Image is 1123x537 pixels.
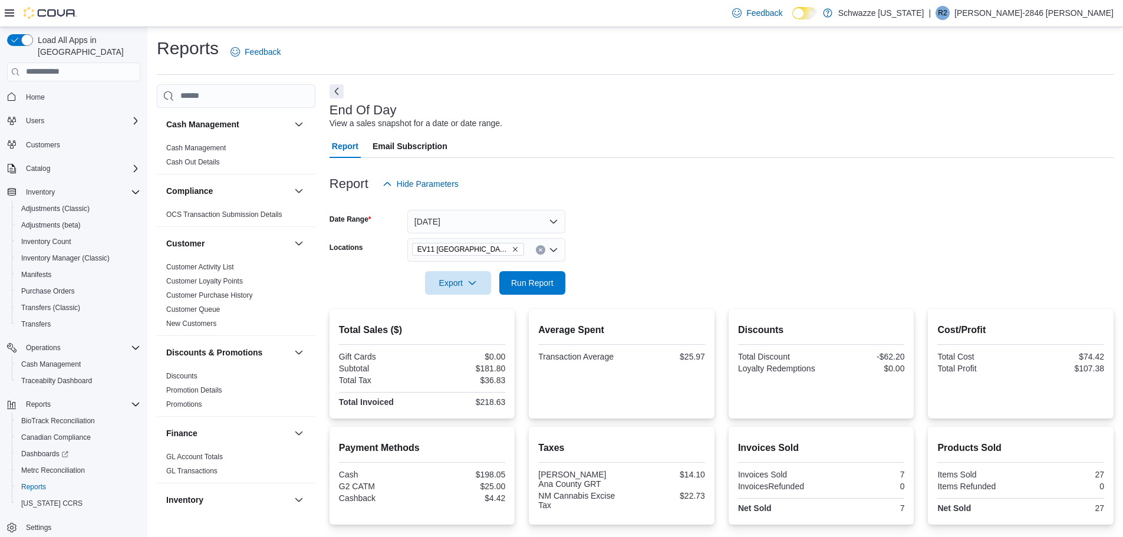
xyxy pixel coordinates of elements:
[12,217,145,233] button: Adjustments (beta)
[824,470,904,479] div: 7
[166,427,289,439] button: Finance
[166,452,223,462] span: GL Account Totals
[26,400,51,409] span: Reports
[378,172,463,196] button: Hide Parameters
[624,491,705,500] div: $22.73
[17,447,73,461] a: Dashboards
[339,323,506,337] h2: Total Sales ($)
[17,301,85,315] a: Transfers (Classic)
[928,6,931,20] p: |
[937,352,1018,361] div: Total Cost
[12,413,145,429] button: BioTrack Reconciliation
[21,416,95,426] span: BioTrack Reconciliation
[21,449,68,459] span: Dashboards
[21,397,55,411] button: Reports
[26,343,61,352] span: Operations
[166,467,218,475] a: GL Transactions
[17,202,94,216] a: Adjustments (Classic)
[21,220,81,230] span: Adjustments (beta)
[24,7,77,19] img: Cova
[21,499,83,508] span: [US_STATE] CCRS
[166,158,220,166] a: Cash Out Details
[166,400,202,408] a: Promotions
[166,305,220,314] a: Customer Queue
[2,136,145,153] button: Customers
[21,303,80,312] span: Transfers (Classic)
[538,441,705,455] h2: Taxes
[792,19,793,20] span: Dark Mode
[2,519,145,536] button: Settings
[17,480,140,494] span: Reports
[17,268,140,282] span: Manifests
[166,291,253,299] a: Customer Purchase History
[166,118,289,130] button: Cash Management
[1023,364,1104,373] div: $107.38
[339,470,420,479] div: Cash
[17,301,140,315] span: Transfers (Classic)
[21,185,60,199] button: Inventory
[838,6,924,20] p: Schwazze [US_STATE]
[330,177,368,191] h3: Report
[512,246,519,253] button: Remove EV11 Las Cruces South Valley from selection in this group
[166,466,218,476] span: GL Transactions
[424,482,505,491] div: $25.00
[330,103,397,117] h3: End Of Day
[21,90,140,104] span: Home
[12,462,145,479] button: Metrc Reconciliation
[21,360,81,369] span: Cash Management
[292,184,306,198] button: Compliance
[2,160,145,177] button: Catalog
[21,237,71,246] span: Inventory Count
[727,1,787,25] a: Feedback
[166,238,205,249] h3: Customer
[21,204,90,213] span: Adjustments (Classic)
[166,372,197,380] a: Discounts
[166,453,223,461] a: GL Account Totals
[166,319,216,328] a: New Customers
[17,251,140,265] span: Inventory Manager (Classic)
[166,118,239,130] h3: Cash Management
[292,117,306,131] button: Cash Management
[954,6,1114,20] p: [PERSON_NAME]-2846 [PERSON_NAME]
[936,6,950,20] div: Rebecca-2846 Portillo
[17,480,51,494] a: Reports
[339,493,420,503] div: Cashback
[17,218,85,232] a: Adjustments (beta)
[332,134,358,158] span: Report
[21,114,49,128] button: Users
[738,470,819,479] div: Invoices Sold
[824,364,904,373] div: $0.00
[424,493,505,503] div: $4.42
[166,185,213,197] h3: Compliance
[17,202,140,216] span: Adjustments (Classic)
[330,117,502,130] div: View a sales snapshot for a date or date range.
[937,364,1018,373] div: Total Profit
[424,364,505,373] div: $181.80
[21,286,75,296] span: Purchase Orders
[166,262,234,272] span: Customer Activity List
[330,243,363,252] label: Locations
[166,144,226,152] a: Cash Management
[26,523,51,532] span: Settings
[26,187,55,197] span: Inventory
[792,7,817,19] input: Dark Mode
[17,496,87,510] a: [US_STATE] CCRS
[21,341,140,355] span: Operations
[166,263,234,271] a: Customer Activity List
[12,429,145,446] button: Canadian Compliance
[226,40,285,64] a: Feedback
[538,323,705,337] h2: Average Spent
[738,441,905,455] h2: Invoices Sold
[1023,503,1104,513] div: 27
[21,270,51,279] span: Manifests
[157,450,315,483] div: Finance
[937,323,1104,337] h2: Cost/Profit
[26,140,60,150] span: Customers
[417,243,509,255] span: EV11 [GEOGRAPHIC_DATA]
[824,482,904,491] div: 0
[17,414,140,428] span: BioTrack Reconciliation
[12,373,145,389] button: Traceabilty Dashboard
